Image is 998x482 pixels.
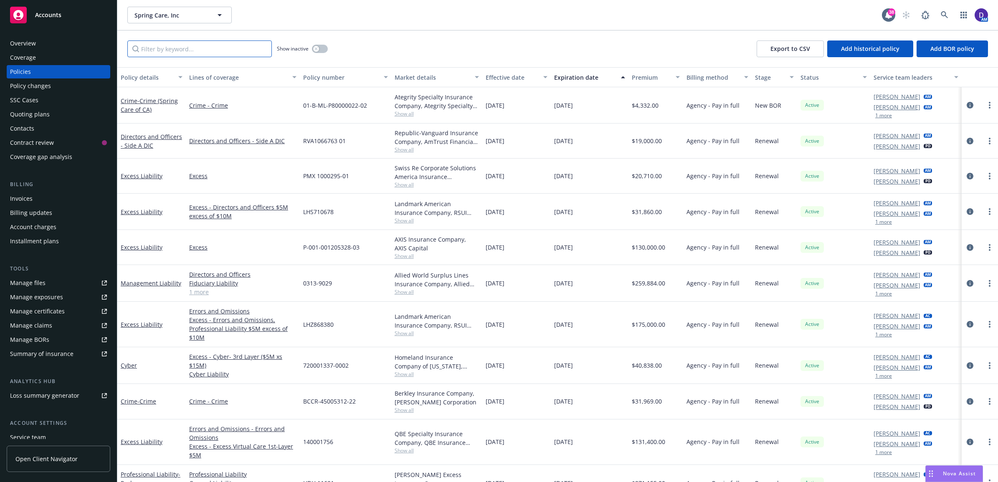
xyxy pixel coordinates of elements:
a: Contract review [7,136,110,149]
span: BCCR-45005312-22 [303,397,356,406]
span: Show all [395,288,479,295]
span: Active [804,244,821,251]
a: more [985,100,995,110]
a: [PERSON_NAME] [874,199,920,207]
span: Agency - Pay in full [686,243,740,252]
span: Spring Care, Inc [134,11,207,20]
a: [PERSON_NAME] [874,142,920,151]
span: Renewal [755,172,779,180]
span: $31,969.00 [632,397,662,406]
a: circleInformation [965,207,975,217]
a: [PERSON_NAME] [874,270,920,279]
div: Swiss Re Corporate Solutions America Insurance Corporation, [GEOGRAPHIC_DATA] Re [395,164,479,181]
div: Homeland Insurance Company of [US_STATE], Intact Insurance, Resilience Cyber Insurance Solutions [395,353,479,371]
div: Manage certificates [10,305,65,318]
a: [PERSON_NAME] [874,470,920,479]
a: Errors and Omissions - Errors and Omissions [189,424,296,442]
span: Active [804,362,821,369]
span: - Crime [137,397,156,405]
span: Export to CSV [770,45,810,53]
span: $259,884.00 [632,279,665,288]
div: Premium [632,73,671,82]
span: $19,000.00 [632,136,662,145]
span: Show all [395,406,479,414]
button: Market details [391,67,483,87]
img: photo [975,8,988,22]
div: Status [800,73,858,82]
a: Quoting plans [7,108,110,121]
a: more [985,278,995,288]
span: Add historical policy [841,45,899,53]
span: [DATE] [554,320,573,329]
div: Stage [755,73,785,82]
a: more [985,171,995,181]
span: [DATE] [486,320,504,329]
a: [PERSON_NAME] [874,322,920,331]
div: Coverage [10,51,36,64]
span: New BOR [755,101,781,110]
a: Directors and Officers - Side A DIC [189,136,296,145]
a: Crime - Crime [189,101,296,110]
span: $20,710.00 [632,172,662,180]
span: Accounts [35,12,61,18]
button: Lines of coverage [186,67,300,87]
a: [PERSON_NAME] [874,439,920,448]
span: [DATE] [554,172,573,180]
div: SSC Cases [10,93,38,107]
a: [PERSON_NAME] [874,281,920,290]
span: [DATE] [486,397,504,406]
span: Show all [395,217,479,224]
span: Renewal [755,361,779,370]
a: [PERSON_NAME] [874,177,920,186]
a: Contacts [7,122,110,135]
span: Agency - Pay in full [686,397,740,406]
button: 1 more [875,113,892,118]
span: $175,000.00 [632,320,665,329]
div: Manage files [10,276,46,290]
a: Manage claims [7,319,110,332]
a: Account charges [7,220,110,234]
div: AXIS Insurance Company, AXIS Capital [395,235,479,252]
button: Policy number [300,67,391,87]
span: Show all [395,447,479,454]
span: 720001337-0002 [303,361,349,370]
div: Contract review [10,136,54,149]
button: Spring Care, Inc [127,7,232,23]
span: Agency - Pay in full [686,437,740,446]
div: Lines of coverage [189,73,287,82]
a: Loss summary generator [7,389,110,402]
span: Nova Assist [943,470,976,477]
button: 1 more [875,373,892,379]
span: Agency - Pay in full [686,136,740,145]
a: [PERSON_NAME] [874,103,920,111]
div: Effective date [486,73,538,82]
a: more [985,242,995,252]
a: Summary of insurance [7,347,110,361]
span: [DATE] [486,172,504,180]
a: [PERSON_NAME] [874,131,920,140]
span: $40,838.00 [632,361,662,370]
a: Accounts [7,3,110,27]
a: circleInformation [965,319,975,329]
a: Search [936,7,953,23]
a: Coverage [7,51,110,64]
span: [DATE] [486,437,504,446]
div: Policy details [121,73,173,82]
div: Allied World Surplus Lines Insurance Company, Allied World Assurance Company (AWAC) [395,271,479,288]
span: [DATE] [554,397,573,406]
div: Policies [10,65,31,78]
a: [PERSON_NAME] [874,238,920,247]
button: Nova Assist [925,465,983,482]
a: Fiduciary Liability [189,279,296,288]
a: [PERSON_NAME] [874,248,920,257]
a: [PERSON_NAME] [874,311,920,320]
div: QBE Specialty Insurance Company, QBE Insurance Group [395,429,479,447]
div: Invoices [10,192,33,205]
div: Manage claims [10,319,52,332]
span: [DATE] [554,243,573,252]
div: Expiration date [554,73,616,82]
div: 38 [888,8,895,16]
span: Show all [395,252,479,260]
span: $130,000.00 [632,243,665,252]
a: Excess Liability [121,320,162,328]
